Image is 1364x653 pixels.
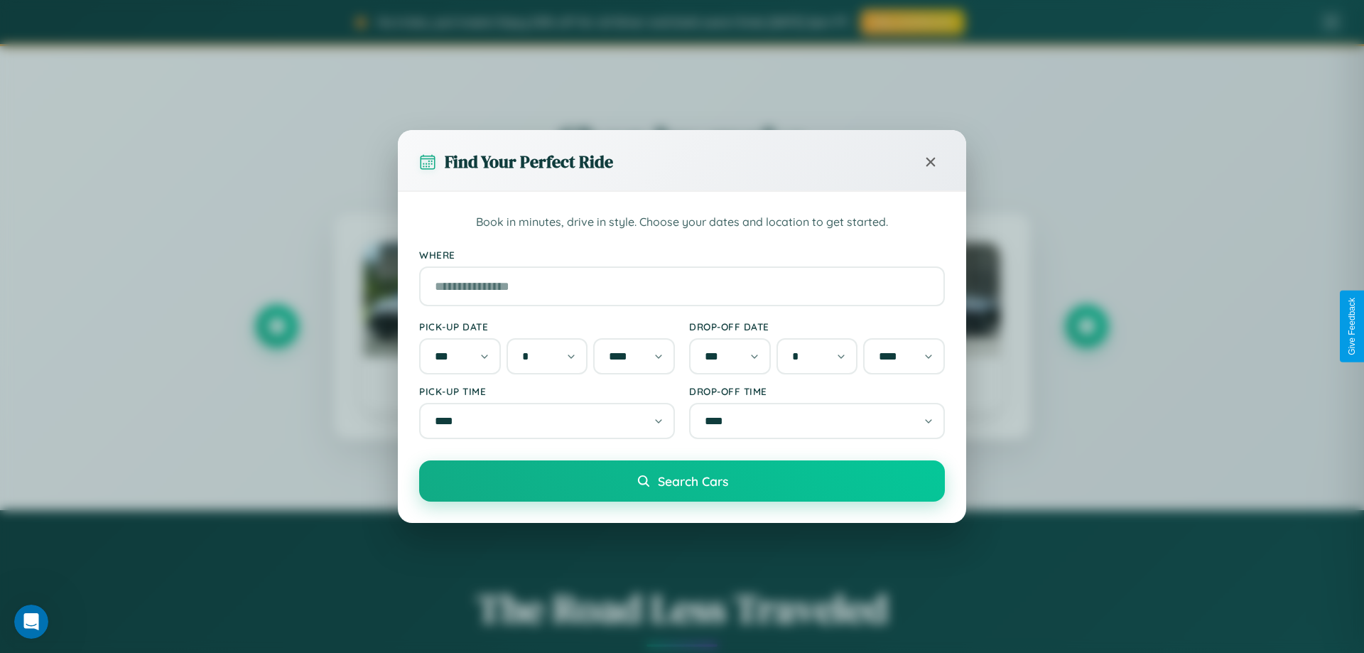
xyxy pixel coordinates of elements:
[419,385,675,397] label: Pick-up Time
[419,320,675,333] label: Pick-up Date
[419,460,945,502] button: Search Cars
[445,150,613,173] h3: Find Your Perfect Ride
[689,385,945,397] label: Drop-off Time
[419,249,945,261] label: Where
[419,213,945,232] p: Book in minutes, drive in style. Choose your dates and location to get started.
[689,320,945,333] label: Drop-off Date
[658,473,728,489] span: Search Cars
